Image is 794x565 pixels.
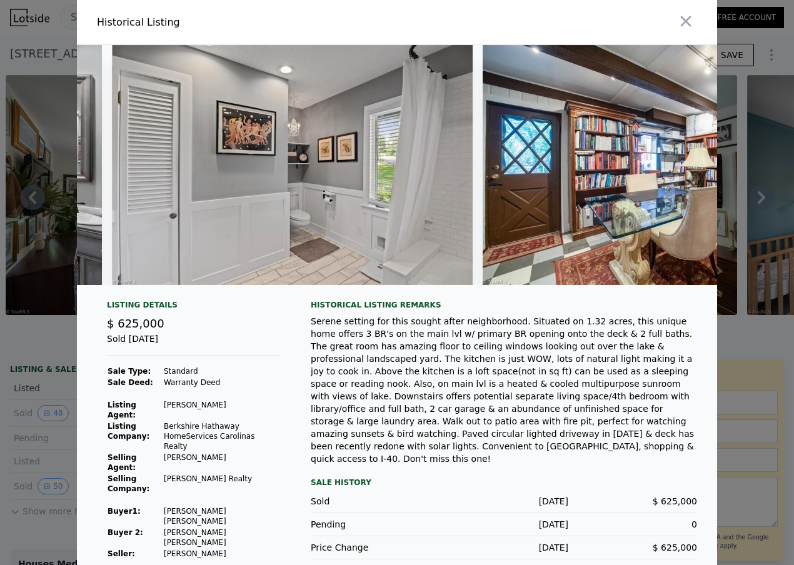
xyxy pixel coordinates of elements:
div: Historical Listing remarks [311,300,697,310]
span: $ 625,000 [653,496,697,506]
td: Berkshire Hathaway HomeServices Carolinas Realty [163,421,281,452]
div: Price Change [311,541,440,554]
strong: Seller : [108,549,135,558]
div: [DATE] [440,518,568,531]
strong: Sale Deed: [108,378,153,387]
div: [DATE] [440,541,568,554]
div: Sale History [311,475,697,490]
div: Listing Details [107,300,281,315]
td: Warranty Deed [163,377,281,388]
strong: Buyer 1 : [108,507,141,516]
td: [PERSON_NAME] [PERSON_NAME] [163,506,281,527]
td: [PERSON_NAME] [163,548,281,559]
td: Standard [163,366,281,377]
span: $ 625,000 [653,542,697,552]
div: Sold [DATE] [107,332,281,356]
div: Historical Listing [97,15,392,30]
div: Pending [311,518,440,531]
span: $ 625,000 [107,317,164,330]
strong: Listing Agent: [108,401,136,419]
div: Serene setting for this sought after neighborhood. Situated on 1.32 acres, this unique home offer... [311,315,697,465]
strong: Selling Agent: [108,453,136,472]
img: Property Img [112,45,473,285]
td: [PERSON_NAME] Realty [163,473,281,494]
strong: Buyer 2: [108,528,143,537]
td: [PERSON_NAME] [PERSON_NAME] [163,527,281,548]
div: [DATE] [440,495,568,507]
strong: Sale Type: [108,367,151,376]
strong: Selling Company: [108,474,149,493]
div: 0 [568,518,697,531]
td: [PERSON_NAME] [163,452,281,473]
div: Sold [311,495,440,507]
strong: Listing Company: [108,422,149,441]
td: [PERSON_NAME] [163,399,281,421]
